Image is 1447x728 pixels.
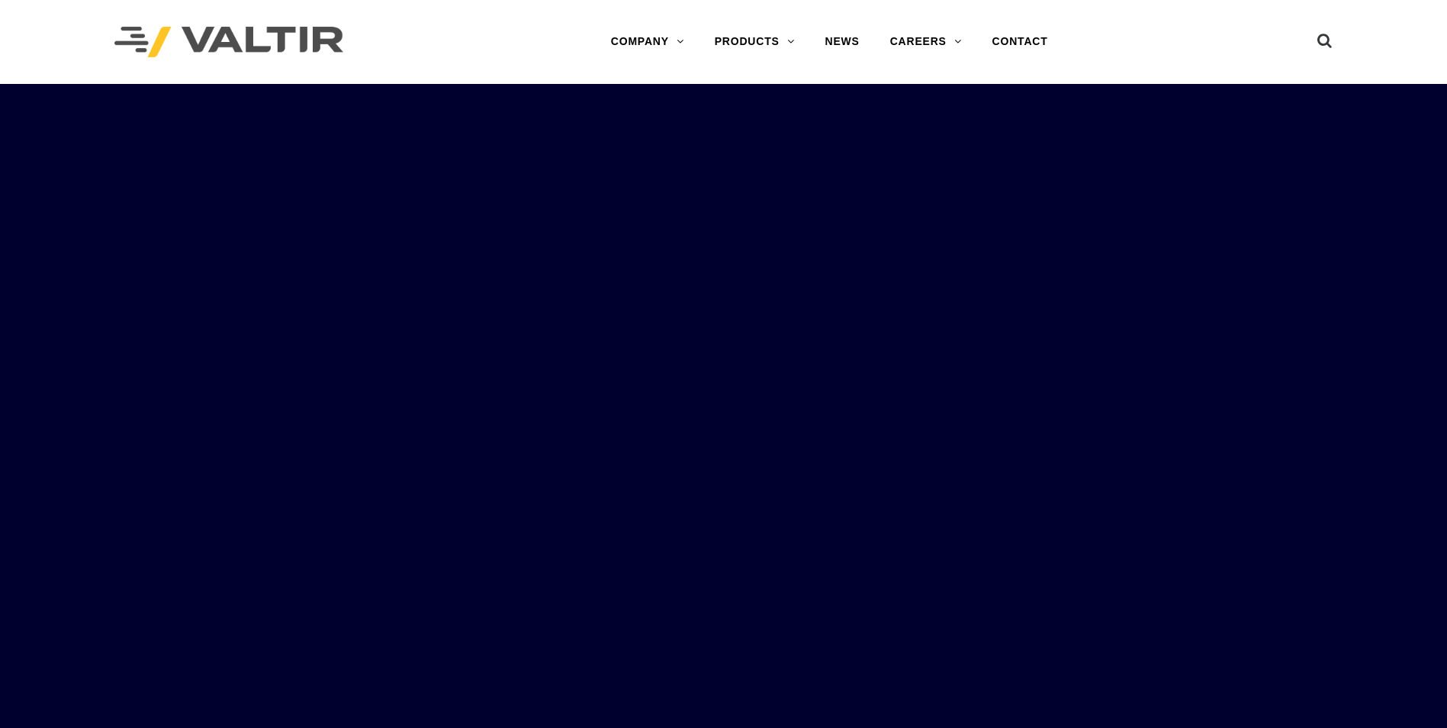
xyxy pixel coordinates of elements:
[977,27,1063,57] a: CONTACT
[875,27,977,57] a: CAREERS
[596,27,699,57] a: COMPANY
[810,27,875,57] a: NEWS
[114,27,343,58] img: Valtir
[699,27,810,57] a: PRODUCTS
